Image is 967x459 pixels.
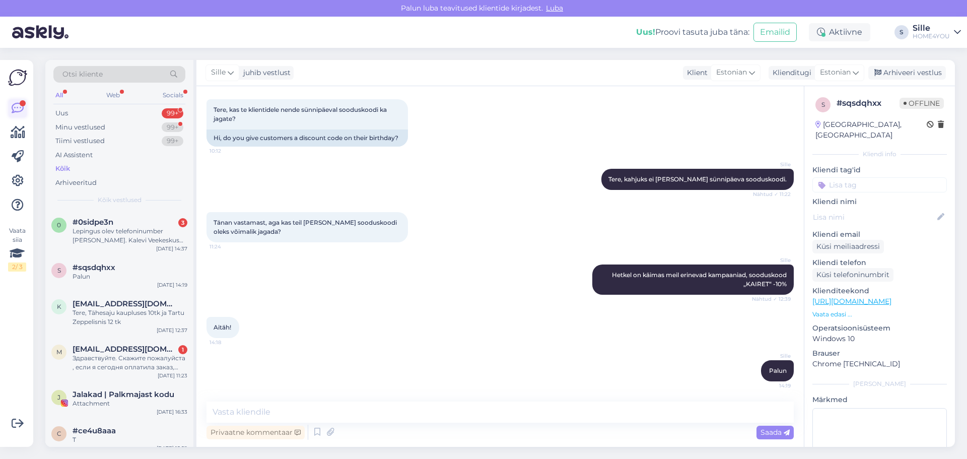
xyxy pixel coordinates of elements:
span: k [57,303,61,310]
span: Saada [761,428,790,437]
span: c [57,430,61,437]
span: Sille [211,67,226,78]
div: juhib vestlust [239,68,291,78]
div: Proovi tasuta juba täna: [636,26,749,38]
span: 14:18 [210,339,247,346]
span: s [821,101,825,108]
p: Kliendi tag'id [812,165,947,175]
span: Sille [753,161,791,168]
span: Aitäh! [214,323,231,331]
div: [DATE] 12:37 [157,326,187,334]
div: Sille [913,24,950,32]
img: Askly Logo [8,68,27,87]
span: Kõik vestlused [98,195,142,205]
div: [DATE] 15:52 [157,444,187,452]
div: Hi, do you give customers a discount code on their birthday? [206,129,408,147]
div: Klienditugi [769,68,811,78]
div: Aktiivne [809,23,870,41]
p: Märkmed [812,395,947,405]
p: Kliendi email [812,229,947,240]
div: Tere, Tähesaju kaupluses 10tk ja Tartu Zeppelisnis 12 tk [73,308,187,326]
div: Tiimi vestlused [55,136,105,146]
div: Здравствуйте. Скажите пожалуйста , если я сегодня оплатила заказ, какова вероятность, что я его п... [73,354,187,372]
span: Sille [753,256,791,264]
p: Klienditeekond [812,286,947,296]
div: All [53,89,65,102]
button: Emailid [753,23,797,42]
span: Luba [543,4,566,13]
a: SilleHOME4YOU [913,24,961,40]
span: #sqsdqhxx [73,263,115,272]
div: Kõik [55,164,70,174]
span: Offline [900,98,944,109]
span: mironovska2@inbox.lv [73,345,177,354]
span: J [57,394,60,401]
div: # sqsdqhxx [837,97,900,109]
b: Uus! [636,27,655,37]
span: #0sidpe3n [73,218,113,227]
span: Estonian [820,67,851,78]
div: 99+ [162,136,183,146]
span: #ce4u8aaa [73,426,116,435]
div: Socials [161,89,185,102]
span: kerli2009@hotmail.com [73,299,177,308]
span: 0 [57,221,61,229]
span: Otsi kliente [62,69,103,80]
div: S [894,25,909,39]
p: Operatsioonisüsteem [812,323,947,334]
span: Nähtud ✓ 12:39 [752,295,791,303]
span: Estonian [716,67,747,78]
div: Privaatne kommentaar [206,426,305,439]
span: Tänan vastamast, aga kas teil [PERSON_NAME] sooduskoodi oleks võimalik jagada? [214,219,398,235]
span: m [56,348,62,356]
span: Tere, kas te klientidele nende sünnipäeval sooduskoodi ka jagate? [214,106,388,122]
p: Kliendi nimi [812,196,947,207]
div: Arhiveeritud [55,178,97,188]
span: Tere, kahjuks ei [PERSON_NAME] sünnipäeva sooduskoodi. [608,175,787,183]
span: Nähtud ✓ 11:22 [753,190,791,198]
div: Küsi meiliaadressi [812,240,884,253]
div: [PERSON_NAME] [812,379,947,388]
div: Arhiveeri vestlus [868,66,946,80]
span: 10:12 [210,147,247,155]
span: 11:24 [210,243,247,250]
div: 99+ [162,108,183,118]
span: Jalakad | Palkmajast kodu [73,390,174,399]
div: Palun [73,272,187,281]
span: s [57,267,61,274]
div: HOME4YOU [913,32,950,40]
div: Web [104,89,122,102]
div: 2 / 3 [8,263,26,272]
p: Kliendi telefon [812,257,947,268]
div: [DATE] 14:19 [157,281,187,289]
div: 99+ [162,122,183,133]
span: 14:19 [753,382,791,389]
div: [DATE] 11:23 [158,372,187,379]
p: Chrome [TECHNICAL_ID] [812,359,947,369]
p: Brauser [812,348,947,359]
div: Attachment [73,399,187,408]
div: [DATE] 14:37 [156,245,187,252]
input: Lisa nimi [813,212,935,223]
p: Vaata edasi ... [812,310,947,319]
input: Lisa tag [812,177,947,192]
div: Lepingus olev telefoninumber [PERSON_NAME]. Kalevi Veekeskus OÜ. [PERSON_NAME]. Tel. [PHONE_NUMBER] [73,227,187,245]
div: Klient [683,68,708,78]
div: AI Assistent [55,150,93,160]
p: Windows 10 [812,334,947,344]
span: Hetkel on käimas meil erinevad kampaaniad, sooduskood „KAIRET“ -10% [612,271,788,288]
div: Minu vestlused [55,122,105,133]
div: 1 [178,345,187,354]
div: [DATE] 16:33 [157,408,187,416]
div: Vaata siia [8,226,26,272]
div: Uus [55,108,68,118]
div: Küsi telefoninumbrit [812,268,893,282]
a: [URL][DOMAIN_NAME] [812,297,891,306]
div: T [73,435,187,444]
span: Palun [769,367,787,374]
div: [GEOGRAPHIC_DATA], [GEOGRAPHIC_DATA] [815,119,927,141]
span: Sille [753,352,791,360]
div: Kliendi info [812,150,947,159]
div: 3 [178,218,187,227]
